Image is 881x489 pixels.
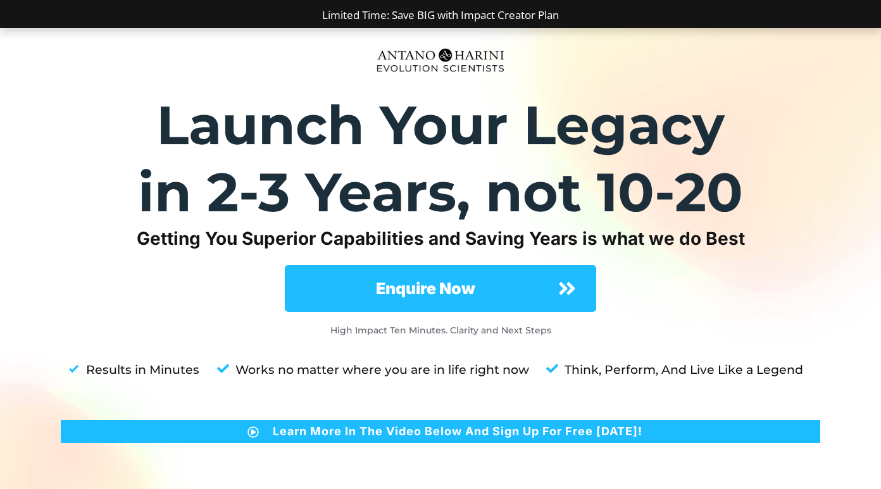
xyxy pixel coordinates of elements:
[86,362,199,377] strong: Results in Minutes
[322,8,559,22] a: Limited Time: Save BIG with Impact Creator Plan
[565,362,803,377] strong: Think, Perform, And Live Like a Legend
[137,228,745,249] strong: Getting You Superior Capabilities and Saving Years is what we do Best
[235,362,529,377] strong: Works no matter where you are in life right now
[138,159,743,225] strong: in 2-3 Years, not 10-20
[371,41,510,79] img: Evolution-Scientist (2)
[156,92,725,158] strong: Launch Your Legacy
[285,265,596,312] a: Enquire Now
[273,424,642,438] strong: Learn More In The Video Below And Sign Up For Free [DATE]!
[376,279,475,298] strong: Enquire Now
[330,325,551,336] strong: High Impact Ten Minutes. Clarity and Next Steps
